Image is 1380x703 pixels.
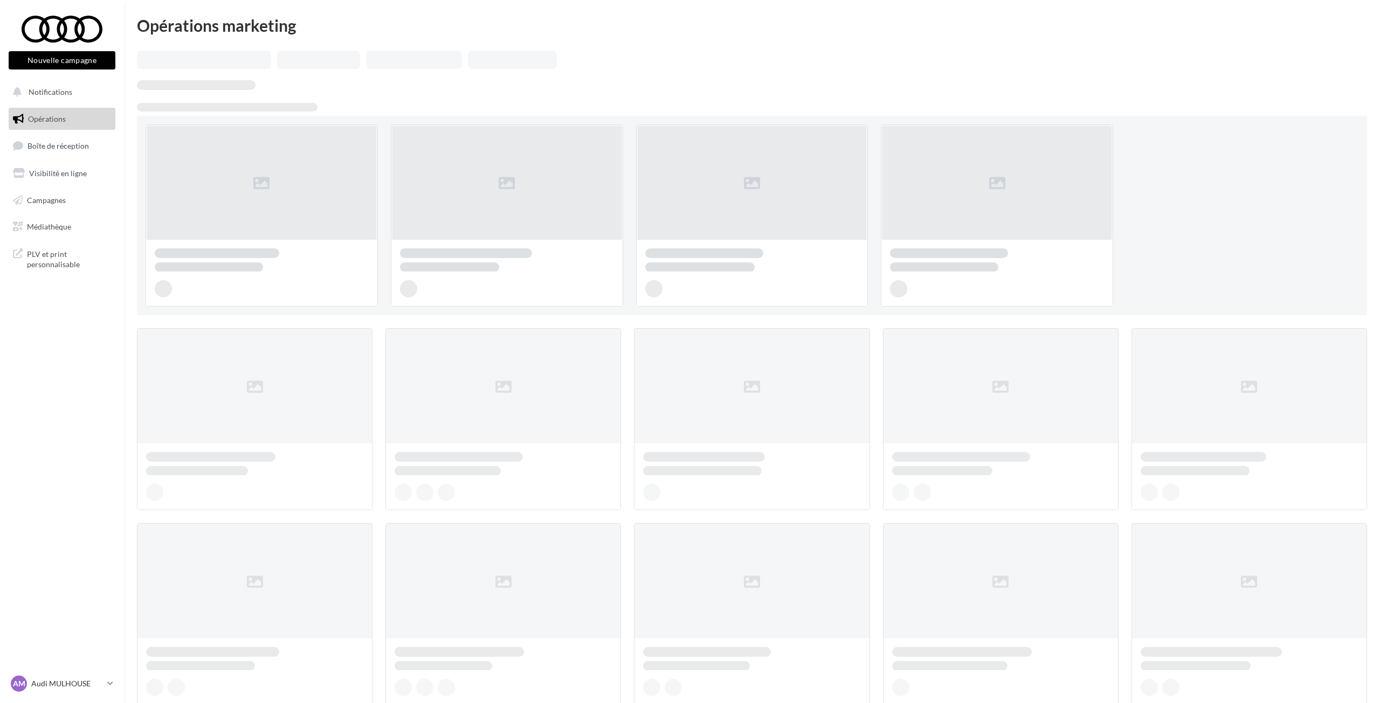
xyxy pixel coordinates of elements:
button: Nouvelle campagne [9,51,115,69]
span: Boîte de réception [27,141,89,150]
a: PLV et print personnalisable [6,242,118,274]
a: Visibilité en ligne [6,162,118,185]
a: Opérations [6,108,118,130]
span: Campagnes [27,195,66,204]
span: Notifications [29,87,72,96]
p: Audi MULHOUSE [31,678,103,689]
span: Visibilité en ligne [29,169,87,178]
div: Opérations marketing [137,17,1367,33]
a: AM Audi MULHOUSE [9,673,115,694]
span: PLV et print personnalisable [27,247,111,270]
a: Campagnes [6,189,118,212]
span: Opérations [28,114,66,123]
span: Médiathèque [27,222,71,231]
a: Boîte de réception [6,134,118,157]
a: Médiathèque [6,215,118,238]
span: AM [13,678,25,689]
button: Notifications [6,81,113,103]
